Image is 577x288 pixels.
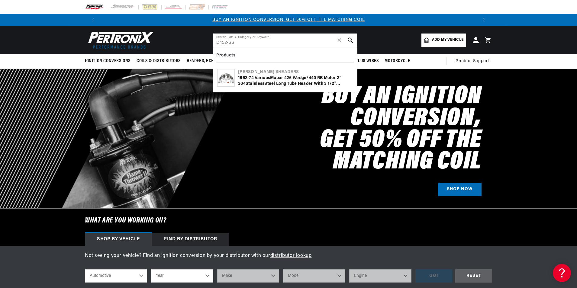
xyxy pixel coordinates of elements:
summary: Coils & Distributors [134,54,184,68]
b: s [268,76,270,80]
a: Add my vehicle [421,34,466,47]
h6: What are you working on? [70,209,507,233]
summary: Spark Plug Wires [339,54,382,68]
span: Product Support [456,58,489,65]
span: Spark Plug Wires [342,58,379,64]
span: Ignition Conversions [85,58,131,64]
button: search button [344,34,357,47]
p: Not seeing your vehicle? Find an ignition conversion by your distributor with our [85,252,492,260]
summary: Motorcycle [382,54,413,68]
a: BUY AN IGNITION CONVERSION, GET 50% OFF THE MATCHING COIL [212,18,365,22]
b: s [296,70,299,74]
span: Add my vehicle [432,37,463,43]
select: Ride Type [85,269,147,283]
h2: Buy an Ignition Conversion, Get 50% off the Matching Coil [223,86,482,173]
summary: Product Support [456,54,492,69]
select: Model [283,269,345,283]
div: Shop by vehicle [85,233,152,246]
b: s [276,70,278,74]
button: Translation missing: en.sections.announcements.next_announcement [478,14,490,26]
input: Search Part #, Category or Keyword [213,34,357,47]
button: Translation missing: en.sections.announcements.previous_announcement [87,14,99,26]
img: 1962-74 Various Mopar 426 Wedge/440 RB Motor 2" 304 Stainless Steel Long Tube Header with 3 1/2" ... [218,72,234,84]
span: Motorcycle [385,58,410,64]
select: Make [217,269,279,283]
b: S [246,82,248,86]
div: 1962-74 Variou Mopar 426 Wedge/440 RB Motor 2" 304 tainless teel Long Tube Header with 3 1/2" Col... [238,75,353,87]
b: Products [216,53,235,58]
img: Pertronix [85,30,154,50]
select: Engine [349,269,411,283]
div: Find by Distributor [152,233,229,246]
summary: Ignition Conversions [85,54,134,68]
div: Announcement [99,17,478,23]
span: Headers, Exhausts & Components [187,58,257,64]
div: 1 of 3 [99,17,478,23]
b: S [264,82,267,86]
a: SHOP NOW [438,183,482,196]
select: Year [151,269,213,283]
div: [PERSON_NAME]' Header [238,69,353,75]
span: Coils & Distributors [137,58,181,64]
summary: Headers, Exhausts & Components [184,54,260,68]
div: RESET [455,269,492,283]
slideshow-component: Translation missing: en.sections.announcements.announcement_bar [70,14,507,26]
a: distributor lookup [270,253,312,258]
